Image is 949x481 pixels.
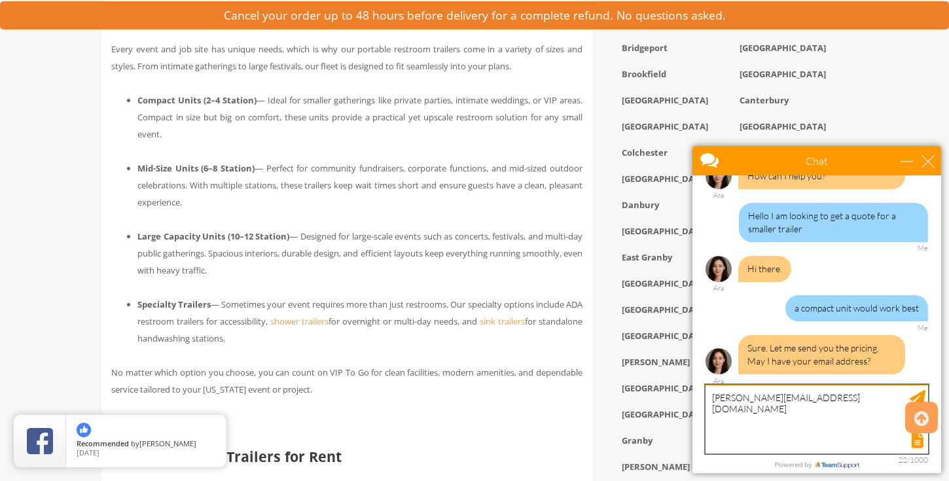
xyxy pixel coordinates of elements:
[685,138,949,481] iframe: Live Chat Box
[612,378,730,404] div: [GEOGRAPHIC_DATA]
[730,63,848,90] div: [GEOGRAPHIC_DATA]
[612,37,730,63] div: Bridgeport
[612,273,730,299] div: [GEOGRAPHIC_DATA]
[477,315,525,327] a: sink trailers
[139,438,196,448] span: [PERSON_NAME]
[612,90,730,116] div: [GEOGRAPHIC_DATA]
[612,299,730,325] div: [GEOGRAPHIC_DATA]
[77,440,216,449] span: by
[137,162,582,208] span: — Perfect for community fundraisers, corporate functions, and mid-sized outdoor celebrations. Wit...
[612,194,730,221] div: Danbury
[137,298,582,327] span: — Sometimes your event requires more than just restrooms. Our specialty options include ADA restr...
[329,315,477,327] span: for overnight or multi-day needs, and
[612,116,730,142] div: [GEOGRAPHIC_DATA]
[612,168,730,194] div: [GEOGRAPHIC_DATA]
[137,230,289,242] b: Large Capacity Units (10–12 Station)
[612,221,730,247] div: [GEOGRAPHIC_DATA]
[77,448,99,457] span: [DATE]
[268,315,329,327] a: shower trailers
[480,315,525,327] span: sink trailers
[612,325,730,351] div: [GEOGRAPHIC_DATA]
[612,404,730,430] div: [GEOGRAPHIC_DATA]
[77,423,91,437] img: thumbs up icon
[137,230,582,276] span: — Designed for large-scale events such as concerts, festivals, and multi-day public gatherings. S...
[137,94,257,106] b: Compact Units (2–4 Station)
[111,43,582,72] span: Every event and job site has unique needs, which is why our portable restroom trailers come in a ...
[612,142,730,168] div: Colchester
[137,162,255,174] b: Mid-Size Units (6–8 Station)
[730,37,848,63] div: [GEOGRAPHIC_DATA]
[612,351,730,378] div: [PERSON_NAME]
[612,430,730,456] div: Granby
[111,366,582,395] span: No matter which option you choose, you can count on VIP To Go for clean facilities, modern amenit...
[730,90,848,116] div: Canterbury
[137,94,582,140] span: — Ideal for smaller gatherings like private parties, intimate weddings, or VIP areas. Compact in ...
[137,298,211,310] b: Specialty Trailers
[270,315,329,327] span: shower trailers
[612,63,730,90] div: Brookfield
[612,247,730,273] div: East Granby
[27,428,53,454] img: Review Rating
[77,438,129,448] span: Recommended
[730,116,848,142] div: [GEOGRAPHIC_DATA]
